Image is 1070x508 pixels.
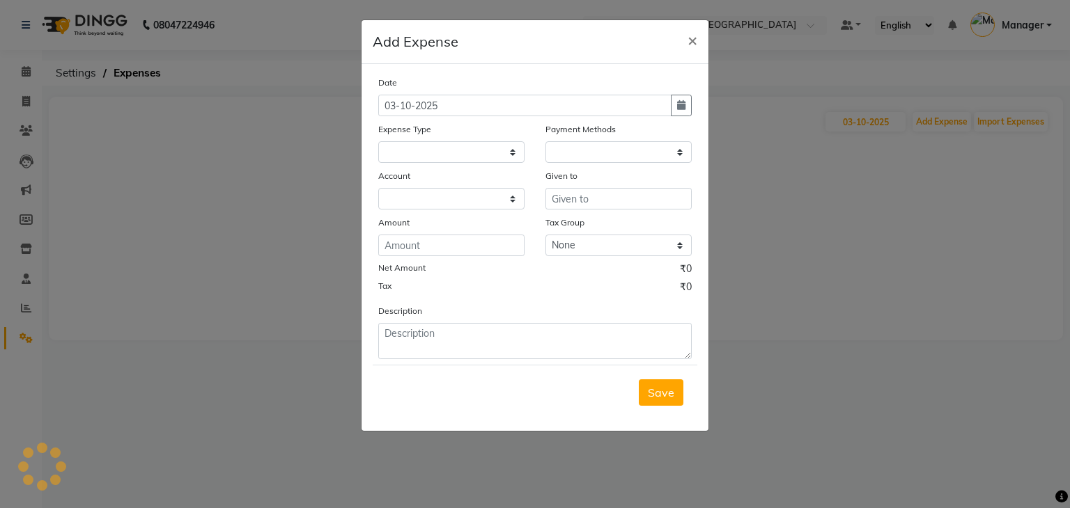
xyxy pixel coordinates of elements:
[545,188,692,209] input: Given to
[680,262,692,280] span: ₹0
[378,123,431,136] label: Expense Type
[639,379,683,406] button: Save
[378,262,426,274] label: Net Amount
[378,280,391,292] label: Tax
[378,305,422,317] label: Description
[378,216,410,229] label: Amount
[676,20,708,59] button: Close
[545,123,616,136] label: Payment Methods
[373,31,458,52] h5: Add Expense
[545,170,577,182] label: Given to
[378,77,397,89] label: Date
[378,235,525,256] input: Amount
[545,216,584,229] label: Tax Group
[648,386,674,399] span: Save
[688,29,697,50] span: ×
[680,280,692,298] span: ₹0
[378,170,410,182] label: Account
